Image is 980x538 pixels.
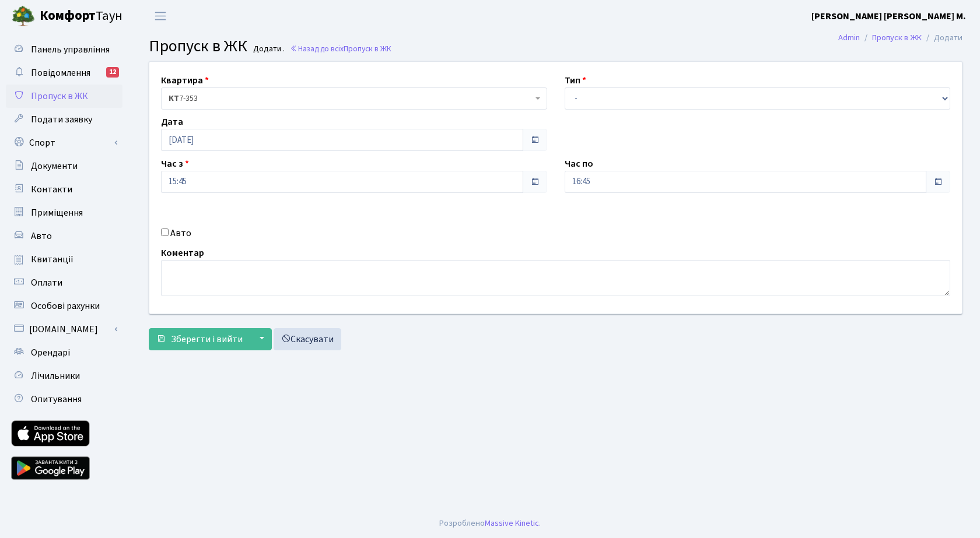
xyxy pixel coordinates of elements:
[439,517,541,530] div: Розроблено .
[344,43,391,54] span: Пропуск в ЖК
[40,6,123,26] span: Таун
[161,115,183,129] label: Дата
[251,44,285,54] small: Додати .
[811,10,966,23] b: [PERSON_NAME] [PERSON_NAME] М.
[31,253,73,266] span: Квитанції
[169,93,533,104] span: <b>КТ</b>&nbsp;&nbsp;&nbsp;&nbsp;7-353
[290,43,391,54] a: Назад до всіхПропуск в ЖК
[6,294,123,318] a: Особові рахунки
[6,154,123,178] a: Документи
[31,300,100,312] span: Особові рахунки
[6,201,123,224] a: Приміщення
[31,230,52,242] span: Авто
[146,6,175,26] button: Переключити навігацію
[31,276,62,289] span: Оплати
[31,90,88,103] span: Пропуск в ЖК
[106,67,119,78] div: 12
[274,328,341,350] a: Скасувати
[161,246,204,260] label: Коментар
[811,9,966,23] a: [PERSON_NAME] [PERSON_NAME] М.
[565,73,586,87] label: Тип
[171,333,243,346] span: Зберегти і вийти
[169,93,179,104] b: КТ
[161,87,547,110] span: <b>КТ</b>&nbsp;&nbsp;&nbsp;&nbsp;7-353
[6,85,123,108] a: Пропуск в ЖК
[161,73,209,87] label: Квартира
[31,393,82,406] span: Опитування
[149,34,247,58] span: Пропуск в ЖК
[170,226,191,240] label: Авто
[872,31,922,44] a: Пропуск в ЖК
[31,160,78,173] span: Документи
[6,131,123,154] a: Спорт
[161,157,189,171] label: Час з
[6,108,123,131] a: Подати заявку
[31,113,92,126] span: Подати заявку
[6,224,123,248] a: Авто
[6,364,123,388] a: Лічильники
[6,61,123,85] a: Повідомлення12
[31,183,72,196] span: Контакти
[31,346,70,359] span: Орендарі
[6,38,123,61] a: Панель управління
[821,26,980,50] nav: breadcrumb
[31,206,83,219] span: Приміщення
[485,517,539,529] a: Massive Kinetic
[6,318,123,341] a: [DOMAIN_NAME]
[6,248,123,271] a: Квитанції
[922,31,963,44] li: Додати
[838,31,860,44] a: Admin
[6,271,123,294] a: Оплати
[31,66,90,79] span: Повідомлення
[40,6,96,25] b: Комфорт
[6,178,123,201] a: Контакти
[31,370,80,382] span: Лічильники
[6,341,123,364] a: Орендарі
[6,388,123,411] a: Опитування
[31,43,110,56] span: Панель управління
[149,328,250,350] button: Зберегти і вийти
[12,5,35,28] img: logo.png
[565,157,593,171] label: Час по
